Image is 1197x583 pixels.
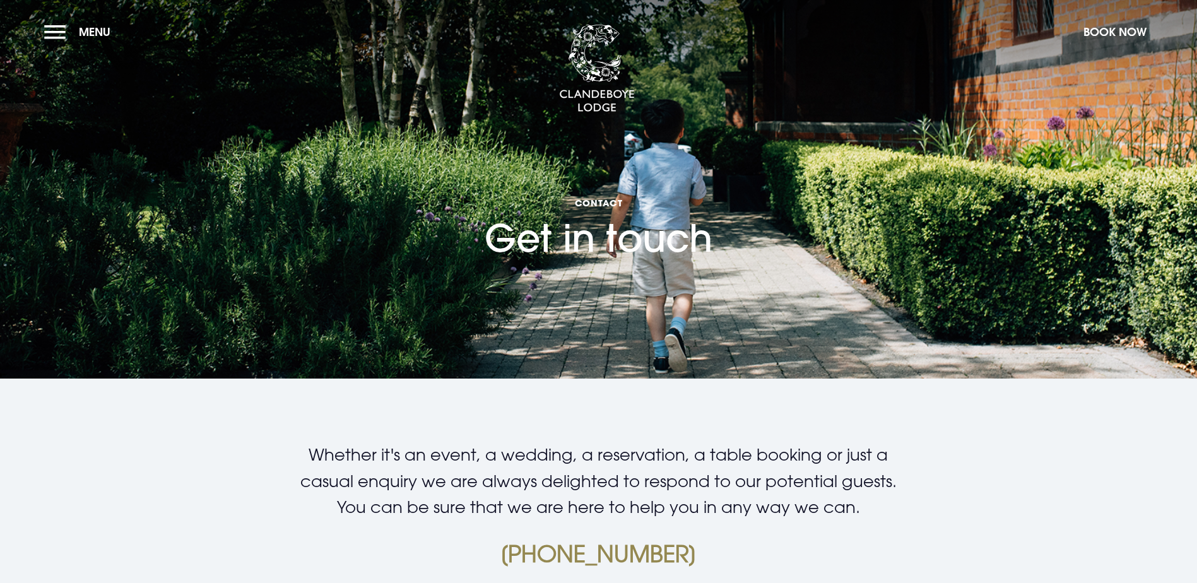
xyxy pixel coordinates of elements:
p: Whether it's an event, a wedding, a reservation, a table booking or just a casual enquiry we are ... [298,442,899,521]
a: [PHONE_NUMBER] [500,540,697,567]
span: Contact [485,197,712,209]
img: Clandeboye Lodge [559,25,635,113]
span: Menu [79,25,110,39]
button: Menu [44,18,117,45]
button: Book Now [1077,18,1153,45]
h1: Get in touch [485,124,712,260]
